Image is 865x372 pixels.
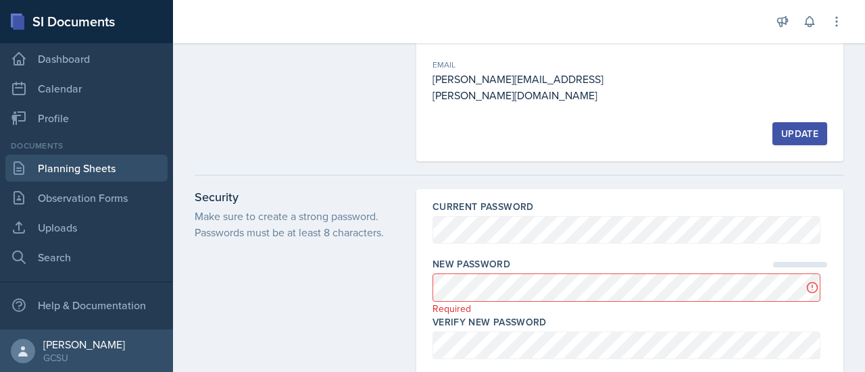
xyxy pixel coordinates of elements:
p: Required [432,302,827,315]
a: Uploads [5,214,168,241]
div: Email [432,59,627,71]
a: Observation Forms [5,184,168,211]
label: New Password [432,257,510,271]
div: Documents [5,140,168,152]
a: Search [5,244,168,271]
div: Update [781,128,818,139]
div: [PERSON_NAME][EMAIL_ADDRESS][PERSON_NAME][DOMAIN_NAME] [432,71,627,103]
a: Planning Sheets [5,155,168,182]
div: GCSU [43,351,125,365]
a: Calendar [5,75,168,102]
label: Verify New Password [432,315,547,329]
label: Current Password [432,200,534,213]
h3: Security [195,189,400,205]
div: Help & Documentation [5,292,168,319]
a: Dashboard [5,45,168,72]
p: Make sure to create a strong password. Passwords must be at least 8 characters. [195,208,400,240]
a: Profile [5,105,168,132]
button: Update [772,122,827,145]
div: [PERSON_NAME] [43,338,125,351]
